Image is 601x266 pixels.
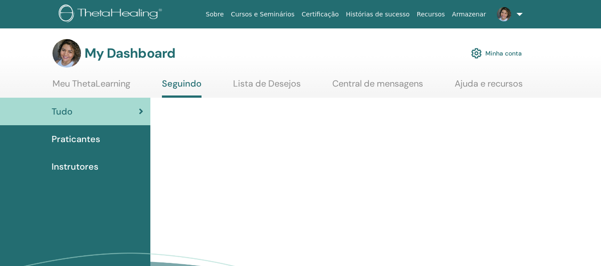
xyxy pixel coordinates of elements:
span: Instrutores [52,160,98,173]
a: Recursos [413,6,448,23]
a: Central de mensagens [332,78,423,95]
a: Cursos e Seminários [227,6,298,23]
a: Histórias de sucesso [343,6,413,23]
img: default.jpg [497,7,511,21]
span: Praticantes [52,132,100,146]
a: Ajuda e recursos [455,78,523,95]
a: Lista de Desejos [233,78,301,95]
a: Armazenar [448,6,489,23]
a: Certificação [298,6,342,23]
a: Seguindo [162,78,202,98]
a: Minha conta [471,44,522,63]
a: Sobre [202,6,227,23]
h3: My Dashboard [85,45,175,61]
span: Tudo [52,105,73,118]
img: cog.svg [471,46,482,61]
a: Meu ThetaLearning [52,78,130,95]
img: logo.png [59,4,165,24]
img: default.jpg [52,39,81,67]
